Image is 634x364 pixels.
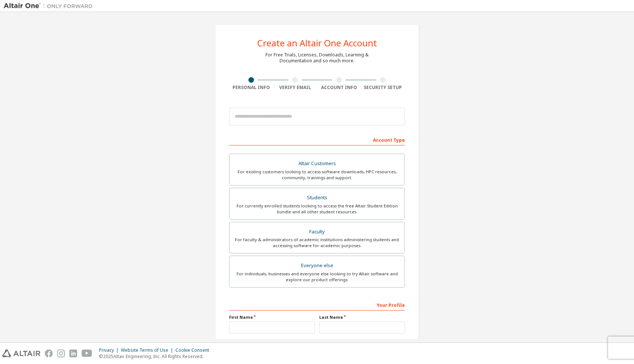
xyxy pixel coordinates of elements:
[229,314,315,320] label: First Name
[121,347,175,353] div: Website Terms of Use
[234,193,400,203] div: Students
[234,227,400,237] div: Faculty
[234,271,400,283] div: For individuals, businesses and everyone else looking to try Altair software and explore our prod...
[69,350,77,357] img: linkedin.svg
[319,314,405,320] label: Last Name
[2,350,40,357] img: altair_logo.svg
[273,85,317,91] div: Verify Email
[229,134,405,145] div: Account Type
[234,260,400,271] div: Everyone else
[361,85,405,91] div: Security Setup
[317,85,361,91] div: Account Info
[175,347,214,353] div: Cookie Consent
[234,237,400,249] div: For faculty & administrators of academic institutions administering students and accessing softwa...
[4,2,96,10] img: Altair One
[234,169,400,181] div: For existing customers looking to access software downloads, HPC resources, community, trainings ...
[229,338,405,344] label: Job Title
[265,52,369,64] div: For Free Trials, Licenses, Downloads, Learning & Documentation and so much more.
[99,347,121,353] div: Privacy
[257,39,377,47] div: Create an Altair One Account
[229,299,405,311] div: Your Profile
[82,350,92,357] img: youtube.svg
[234,203,400,215] div: For currently enrolled students looking to access the free Altair Student Edition bundle and all ...
[229,85,273,91] div: Personal Info
[234,158,400,169] div: Altair Customers
[57,350,65,357] img: instagram.svg
[99,353,214,360] p: © 2025 Altair Engineering, Inc. All Rights Reserved.
[45,350,53,357] img: facebook.svg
